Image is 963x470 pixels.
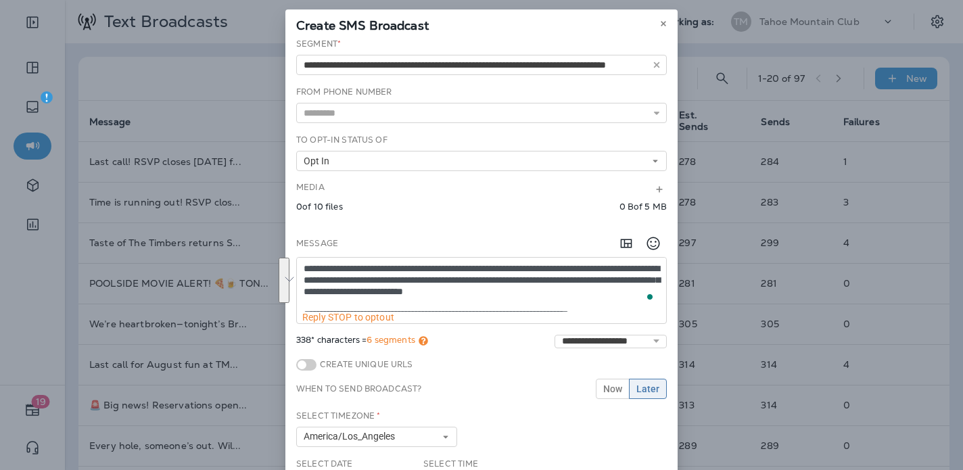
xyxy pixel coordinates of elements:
[304,431,400,442] span: America/Los_Angeles
[596,379,630,399] button: Now
[296,151,667,171] button: Opt In
[285,9,678,38] div: Create SMS Broadcast
[613,230,640,257] button: Add in a premade template
[640,230,667,257] button: Select an emoji
[296,182,325,193] label: Media
[619,202,667,212] p: 0 B of 5 MB
[296,39,341,49] label: Segment
[296,410,380,421] label: Select Timezone
[316,359,413,370] label: Create Unique URLs
[423,459,479,469] label: Select Time
[296,335,428,348] span: 338* characters =
[603,384,622,394] span: Now
[296,202,343,212] p: 0 of 10 files
[296,135,387,145] label: To Opt-In Status of
[302,312,394,323] span: Reply STOP to optout
[296,459,353,469] label: Select Date
[296,87,392,97] label: From Phone Number
[296,238,338,249] label: Message
[296,383,421,394] label: When to send broadcast?
[367,334,415,346] span: 6 segments
[629,379,667,399] button: Later
[297,258,666,312] textarea: To enrich screen reader interactions, please activate Accessibility in Grammarly extension settings
[296,427,457,447] button: America/Los_Angeles
[304,156,335,167] span: Opt In
[636,384,659,394] span: Later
